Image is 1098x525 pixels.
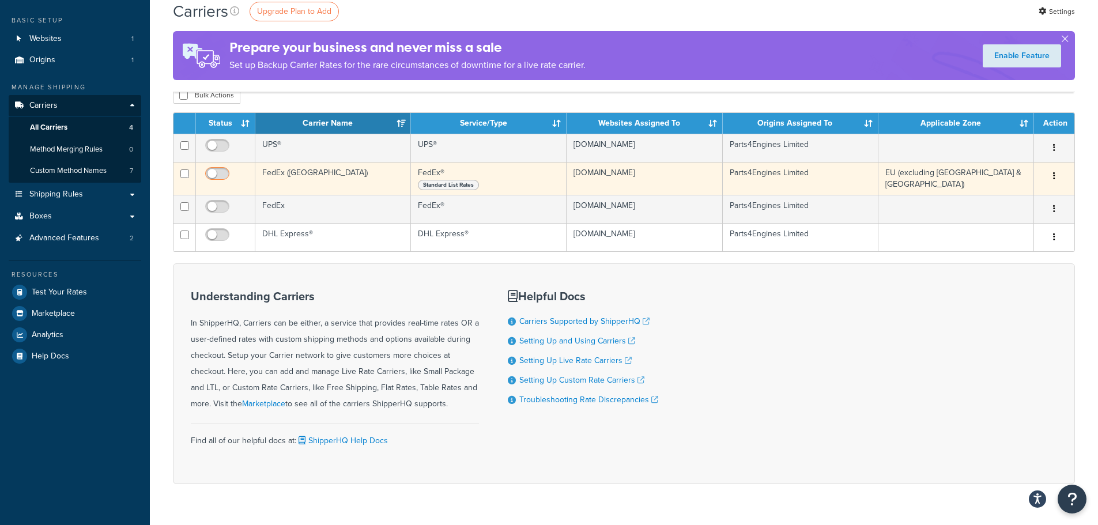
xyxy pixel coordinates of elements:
[229,57,586,73] p: Set up Backup Carrier Rates for the rare circumstances of downtime for a live rate carrier.
[9,206,141,227] a: Boxes
[196,113,255,134] th: Status: activate to sort column ascending
[191,424,479,449] div: Find all of our helpful docs at:
[29,55,55,65] span: Origins
[9,139,141,160] a: Method Merging Rules 0
[723,223,878,251] td: Parts4Engines Limited
[519,374,644,386] a: Setting Up Custom Rate Carriers
[131,34,134,44] span: 1
[411,113,567,134] th: Service/Type: activate to sort column ascending
[508,290,658,303] h3: Helpful Docs
[255,223,411,251] td: DHL Express®
[9,82,141,92] div: Manage Shipping
[723,134,878,162] td: Parts4Engines Limited
[32,288,87,297] span: Test Your Rates
[9,139,141,160] li: Method Merging Rules
[519,315,650,327] a: Carriers Supported by ShipperHQ
[9,346,141,367] a: Help Docs
[255,113,411,134] th: Carrier Name: activate to sort column ascending
[191,290,479,412] div: In ShipperHQ, Carriers can be either, a service that provides real-time rates OR a user-defined r...
[250,2,339,21] a: Upgrade Plan to Add
[131,55,134,65] span: 1
[567,113,722,134] th: Websites Assigned To: activate to sort column ascending
[242,398,285,410] a: Marketplace
[173,86,240,104] button: Bulk Actions
[418,180,479,190] span: Standard List Rates
[983,44,1061,67] a: Enable Feature
[9,28,141,50] a: Websites 1
[173,31,229,80] img: ad-rules-rateshop-fe6ec290ccb7230408bd80ed9643f0289d75e0ffd9eb532fc0e269fcd187b520.png
[9,50,141,71] a: Origins 1
[229,38,586,57] h4: Prepare your business and never miss a sale
[129,123,133,133] span: 4
[30,145,103,154] span: Method Merging Rules
[29,211,52,221] span: Boxes
[411,162,567,195] td: FedEx®
[411,195,567,223] td: FedEx®
[411,134,567,162] td: UPS®
[9,16,141,25] div: Basic Setup
[9,95,141,183] li: Carriers
[9,95,141,116] a: Carriers
[723,162,878,195] td: Parts4Engines Limited
[30,123,67,133] span: All Carriers
[130,166,133,176] span: 7
[9,117,141,138] li: All Carriers
[130,233,134,243] span: 2
[9,160,141,182] li: Custom Method Names
[723,113,878,134] th: Origins Assigned To: activate to sort column ascending
[9,270,141,280] div: Resources
[9,117,141,138] a: All Carriers 4
[29,34,62,44] span: Websites
[519,335,635,347] a: Setting Up and Using Carriers
[9,50,141,71] li: Origins
[9,28,141,50] li: Websites
[878,162,1034,195] td: EU (excluding [GEOGRAPHIC_DATA] & [GEOGRAPHIC_DATA])
[29,190,83,199] span: Shipping Rules
[9,324,141,345] a: Analytics
[878,113,1034,134] th: Applicable Zone: activate to sort column ascending
[567,223,722,251] td: [DOMAIN_NAME]
[191,290,479,303] h3: Understanding Carriers
[9,228,141,249] li: Advanced Features
[411,223,567,251] td: DHL Express®
[1039,3,1075,20] a: Settings
[32,352,69,361] span: Help Docs
[9,228,141,249] a: Advanced Features 2
[723,195,878,223] td: Parts4Engines Limited
[9,303,141,324] a: Marketplace
[519,354,632,367] a: Setting Up Live Rate Carriers
[9,160,141,182] a: Custom Method Names 7
[519,394,658,406] a: Troubleshooting Rate Discrepancies
[129,145,133,154] span: 0
[255,134,411,162] td: UPS®
[30,166,107,176] span: Custom Method Names
[29,101,58,111] span: Carriers
[255,162,411,195] td: FedEx ([GEOGRAPHIC_DATA])
[255,195,411,223] td: FedEx
[567,162,722,195] td: [DOMAIN_NAME]
[567,195,722,223] td: [DOMAIN_NAME]
[9,282,141,303] a: Test Your Rates
[1058,485,1086,513] button: Open Resource Center
[257,5,331,17] span: Upgrade Plan to Add
[29,233,99,243] span: Advanced Features
[1034,113,1074,134] th: Action
[32,330,63,340] span: Analytics
[567,134,722,162] td: [DOMAIN_NAME]
[296,435,388,447] a: ShipperHQ Help Docs
[32,309,75,319] span: Marketplace
[9,184,141,205] a: Shipping Rules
